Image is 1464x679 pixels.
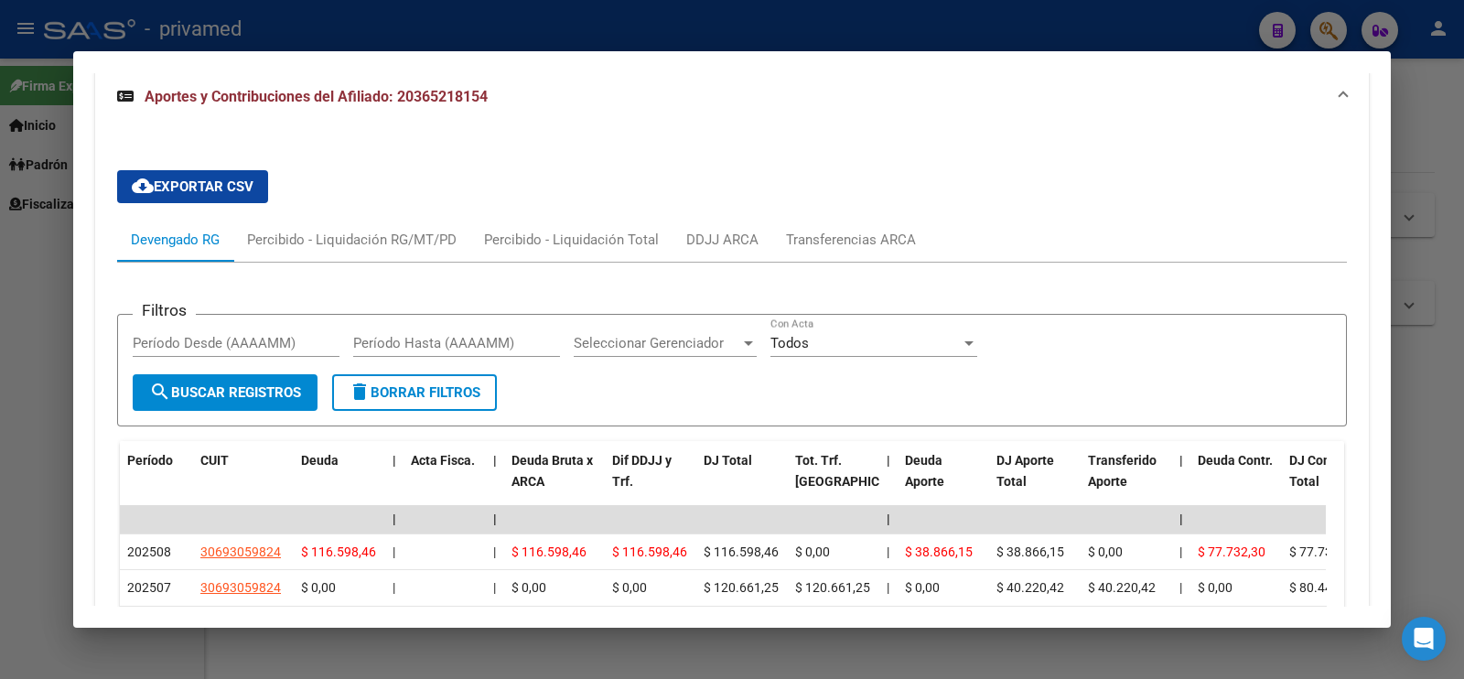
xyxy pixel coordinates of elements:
span: Acta Fisca. [411,453,475,468]
mat-icon: delete [349,381,371,403]
h3: Filtros [133,300,196,320]
span: $ 80.440,83 [1289,580,1357,595]
span: | [493,544,496,559]
datatable-header-cell: Deuda Contr. [1190,441,1282,522]
datatable-header-cell: Período [120,441,193,522]
span: | [887,544,889,559]
datatable-header-cell: DJ Contr. Total [1282,441,1373,522]
span: | [887,453,890,468]
button: Borrar Filtros [332,374,497,411]
span: | [887,580,889,595]
span: $ 0,00 [795,544,830,559]
span: $ 77.732,30 [1198,544,1265,559]
span: Deuda Aporte [905,453,944,489]
datatable-header-cell: Deuda [294,441,385,522]
span: $ 0,00 [301,580,336,595]
span: | [393,544,395,559]
span: Deuda Contr. [1198,453,1273,468]
div: DDJJ ARCA [686,230,759,250]
span: | [393,512,396,526]
div: Open Intercom Messenger [1402,617,1446,661]
span: Deuda Bruta x ARCA [511,453,593,489]
span: $ 116.598,46 [612,544,687,559]
span: $ 120.661,25 [795,580,870,595]
span: Buscar Registros [149,384,301,401]
span: | [1179,512,1183,526]
datatable-header-cell: DJ Aporte Total [989,441,1081,522]
span: $ 116.598,46 [704,544,779,559]
span: 30693059824 [200,580,281,595]
span: DJ Contr. Total [1289,453,1342,489]
button: Exportar CSV [117,170,268,203]
span: | [393,580,395,595]
span: | [393,453,396,468]
span: $ 38.866,15 [996,544,1064,559]
div: Devengado RG [131,230,220,250]
span: $ 38.866,15 [905,544,973,559]
span: | [493,512,497,526]
span: | [1179,580,1182,595]
datatable-header-cell: Acta Fisca. [404,441,486,522]
span: CUIT [200,453,229,468]
span: $ 0,00 [612,580,647,595]
mat-icon: search [149,381,171,403]
span: $ 77.732,30 [1289,544,1357,559]
span: $ 40.220,42 [996,580,1064,595]
span: DJ Total [704,453,752,468]
span: Seleccionar Gerenciador [574,335,740,351]
span: Exportar CSV [132,178,253,195]
div: Transferencias ARCA [786,230,916,250]
span: $ 0,00 [511,580,546,595]
span: $ 0,00 [1088,544,1123,559]
span: Aportes y Contribuciones del Afiliado: 20365218154 [145,88,488,105]
datatable-header-cell: Deuda Aporte [898,441,989,522]
datatable-header-cell: | [1172,441,1190,522]
span: Borrar Filtros [349,384,480,401]
span: Transferido Aporte [1088,453,1157,489]
datatable-header-cell: CUIT [193,441,294,522]
span: $ 116.598,46 [301,544,376,559]
datatable-header-cell: | [486,441,504,522]
datatable-header-cell: Transferido Aporte [1081,441,1172,522]
span: 30693059824 [200,544,281,559]
span: | [887,512,890,526]
span: Todos [770,335,809,351]
datatable-header-cell: DJ Total [696,441,788,522]
span: Tot. Trf. [GEOGRAPHIC_DATA] [795,453,920,489]
span: DJ Aporte Total [996,453,1054,489]
datatable-header-cell: | [879,441,898,522]
span: 202508 [127,544,171,559]
span: | [493,453,497,468]
span: $ 120.661,25 [704,580,779,595]
span: | [1179,453,1183,468]
span: 202507 [127,580,171,595]
span: $ 0,00 [1198,580,1233,595]
datatable-header-cell: | [385,441,404,522]
span: | [1179,544,1182,559]
datatable-header-cell: Dif DDJJ y Trf. [605,441,696,522]
mat-expansion-panel-header: Aportes y Contribuciones del Afiliado: 20365218154 [95,68,1369,126]
span: Dif DDJJ y Trf. [612,453,672,489]
span: Deuda [301,453,339,468]
span: $ 116.598,46 [511,544,587,559]
button: Buscar Registros [133,374,318,411]
datatable-header-cell: Tot. Trf. Bruto [788,441,879,522]
div: Percibido - Liquidación RG/MT/PD [247,230,457,250]
span: Período [127,453,173,468]
span: $ 0,00 [905,580,940,595]
datatable-header-cell: Deuda Bruta x ARCA [504,441,605,522]
span: $ 40.220,42 [1088,580,1156,595]
span: | [493,580,496,595]
mat-icon: cloud_download [132,175,154,197]
div: Percibido - Liquidación Total [484,230,659,250]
